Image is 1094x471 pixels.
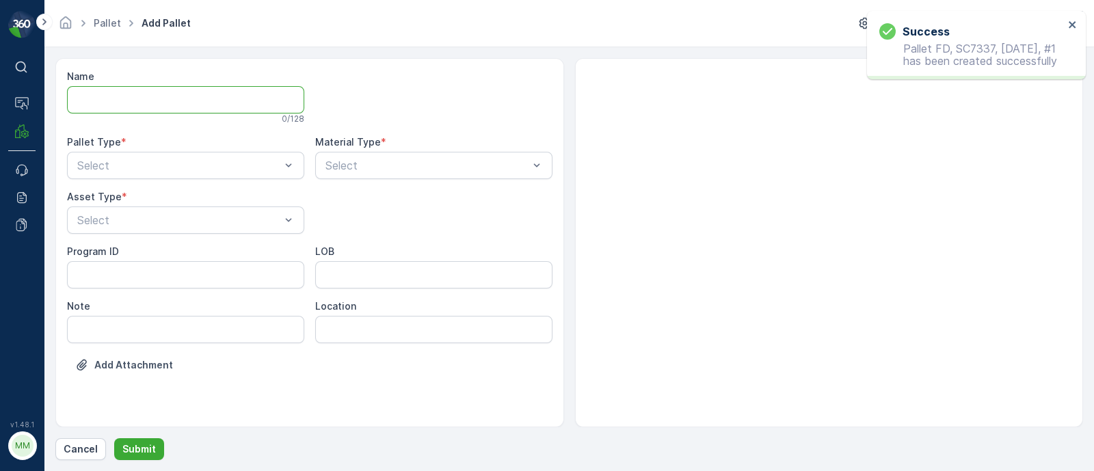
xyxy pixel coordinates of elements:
[315,136,381,148] label: Material Type
[139,16,194,30] span: Add Pallet
[12,435,34,457] div: MM
[315,300,356,312] label: Location
[55,438,106,460] button: Cancel
[903,23,950,40] h3: Success
[282,113,304,124] p: 0 / 128
[67,354,181,376] button: Upload File
[114,438,164,460] button: Submit
[67,136,121,148] label: Pallet Type
[67,191,122,202] label: Asset Type
[94,17,121,29] a: Pallet
[77,157,280,174] p: Select
[8,420,36,429] span: v 1.48.1
[325,157,529,174] p: Select
[67,300,90,312] label: Note
[122,442,156,456] p: Submit
[315,245,334,257] label: LOB
[8,431,36,460] button: MM
[67,245,119,257] label: Program ID
[8,11,36,38] img: logo
[879,42,1064,67] p: Pallet FD, SC7337, [DATE], #1 has been created successfully
[67,70,94,82] label: Name
[77,212,280,228] p: Select
[1068,19,1078,32] button: close
[64,442,98,456] p: Cancel
[94,358,173,372] p: Add Attachment
[58,21,73,32] a: Homepage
